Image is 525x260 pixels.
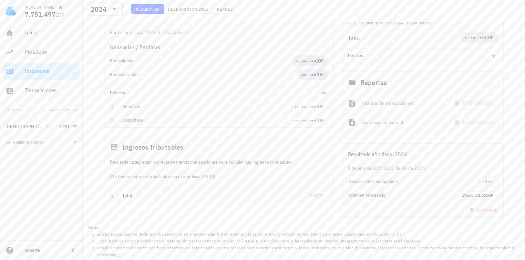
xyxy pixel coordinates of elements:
span: COP [486,193,493,198]
span: COP [315,72,324,78]
button: Planes [213,4,238,14]
div: Transacciones [25,87,77,94]
span: COP [315,117,324,123]
li: El resultado de es tan preciso como el historial de transacciones provisto por ti. [PERSON_NAME] ... [96,238,519,245]
span: Beneficio [122,104,140,109]
a: Transacciones [3,83,80,99]
span: 14 txs [483,178,493,185]
div: [DEMOGRAPHIC_DATA] [6,124,44,130]
div: Ganancias de capital [362,115,445,130]
li: LedgiFi se provee solamente con fines informativos. Este servicio no esta pensado para sustituir ... [96,245,519,258]
span: COP [315,193,324,199]
span: Planes [217,7,233,12]
span: 17.656.501,56 [462,193,486,198]
a: Impuestos [3,63,80,80]
a: Inicio [3,25,80,41]
div: Inicio [25,29,77,36]
span: + •• . ••• . ••• [291,104,315,110]
div: Renta liquida [110,58,292,64]
span: Costo base [122,117,143,123]
span: ••• [309,193,315,199]
div: [PERSON_NAME] [25,4,55,10]
div: 2024 [87,2,123,16]
div: Transacciones computadas [348,179,479,184]
a: Portafolio [3,44,80,61]
span: 7.751.497 [59,124,77,129]
div: Ingresos Tributables [104,136,333,158]
button: CuentasTotal COP [3,102,80,118]
span: 7.751.497 [25,10,55,19]
div: Detalles [342,49,504,63]
div: Reportes [342,72,504,94]
button: Declaración 2025 [164,4,213,14]
span: Eliminar [468,207,498,213]
div: Portafolio [25,48,77,55]
div: Detalles [110,90,311,96]
li: LedgiFi asume que has declarado tus ganancias en criptomonedas históricamente utilizando el mismo... [96,231,519,238]
span: COP [315,104,324,110]
div: Soporte [25,248,63,253]
span: • . ••• . ••• [296,58,315,64]
a: [DEMOGRAPHIC_DATA] 7.751.497 [3,118,80,135]
div: Detalles [348,53,482,58]
span: Declaración [168,7,198,12]
span: - • . ••• . ••• [294,117,315,123]
div: Resultado año fiscal 2024 [342,144,504,164]
div: Impuestos [25,68,77,74]
div: 1 de ene de 2024 al 31 de dic de 2024. [342,164,504,172]
div: Total [348,35,461,40]
div: Detalles [104,86,333,100]
span: COP [485,34,494,41]
img: LedgiFi [6,6,17,17]
button: agregar cuenta [4,139,47,146]
button: Resultado [131,4,164,14]
span: COP [55,12,64,18]
span: • . ••• . ••• [465,34,485,41]
span: ••• . ••• [301,72,315,78]
span: Total COP [50,108,70,112]
div: 2024 [91,6,106,13]
a: aquí [113,252,121,257]
div: Recuerda categorizar correctamente tus transacciones para calcular tus ingresos tributables. [104,158,333,166]
span: 2025 [198,7,208,12]
span: Ganancias / Pérdidas [110,43,161,51]
span: COP [315,58,324,64]
span: agregar cuenta [7,140,43,145]
div: Renta ocasional [110,72,297,77]
div: (No tienes ingresos tributables en el año fiscal 2024) [104,166,333,187]
div: Volumen procesado [348,193,458,198]
span: Resultado [135,7,159,12]
div: Historial de transacciones [362,96,445,111]
button: Eliminar [465,205,501,215]
span: Total [122,193,133,199]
